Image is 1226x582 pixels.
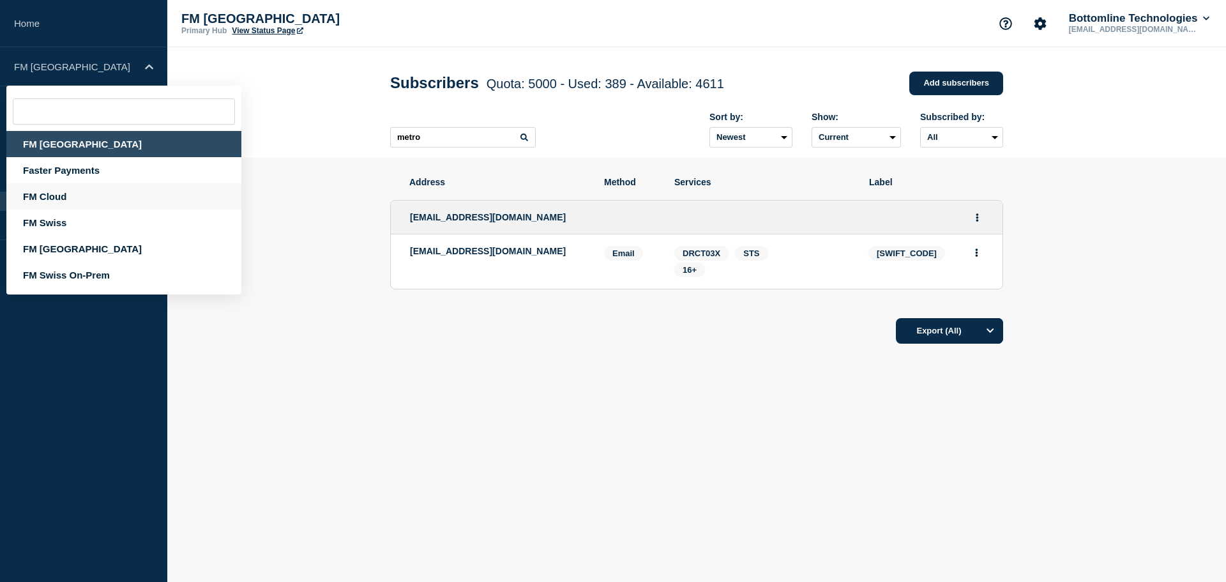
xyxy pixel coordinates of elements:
[674,177,850,187] span: Services
[181,26,227,35] p: Primary Hub
[1066,12,1212,25] button: Bottomline Technologies
[909,72,1003,95] a: Add subscribers
[978,318,1003,344] button: Options
[992,10,1019,37] button: Support
[6,262,241,288] div: FM Swiss On-Prem
[709,112,792,122] div: Sort by:
[6,183,241,210] div: FM Cloud
[487,77,724,91] span: Quota: 5000 - Used: 389 - Available: 4611
[6,157,241,183] div: Faster Payments
[969,208,985,227] button: Actions
[390,74,724,92] h1: Subscribers
[1066,25,1199,34] p: [EMAIL_ADDRESS][DOMAIN_NAME]
[868,246,945,261] span: [SWIFT_CODE]
[920,127,1003,148] select: Subscribed by
[869,177,984,187] span: Label
[920,112,1003,122] div: Subscribed by:
[709,127,792,148] select: Sort by
[743,249,759,258] span: STS
[409,177,585,187] span: Address
[14,61,137,72] p: FM [GEOGRAPHIC_DATA]
[812,112,901,122] div: Show:
[896,318,1003,344] button: Export (All)
[1027,10,1054,37] button: Account settings
[390,127,536,148] input: Search subscribers
[410,246,585,256] p: [EMAIL_ADDRESS][DOMAIN_NAME]
[6,210,241,236] div: FM Swiss
[232,26,303,35] a: View Status Page
[969,243,985,263] button: Actions
[6,131,241,157] div: FM [GEOGRAPHIC_DATA]
[604,177,655,187] span: Method
[683,265,697,275] span: 16+
[181,11,437,26] p: FM [GEOGRAPHIC_DATA]
[410,212,566,222] span: [EMAIL_ADDRESS][DOMAIN_NAME]
[6,236,241,262] div: FM [GEOGRAPHIC_DATA]
[604,246,643,261] span: Email
[683,249,720,258] span: DRCT03X
[812,127,901,148] select: Deleted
